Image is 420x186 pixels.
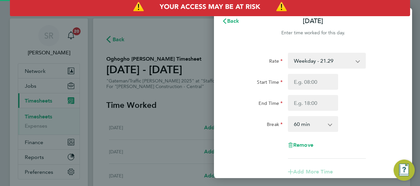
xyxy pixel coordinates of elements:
label: End Time [259,100,283,108]
button: Remove [288,142,313,148]
div: Enter time worked for this day. [214,29,412,37]
label: Rate [269,58,283,66]
span: Back [227,18,239,24]
button: Back [215,15,246,28]
input: E.g. 18:00 [288,95,338,111]
p: [DATE] [303,16,323,26]
label: Start Time [257,79,283,87]
span: Remove [293,142,313,148]
input: E.g. 08:00 [288,74,338,90]
button: Engage Resource Center [394,160,415,181]
label: Break [267,121,283,129]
